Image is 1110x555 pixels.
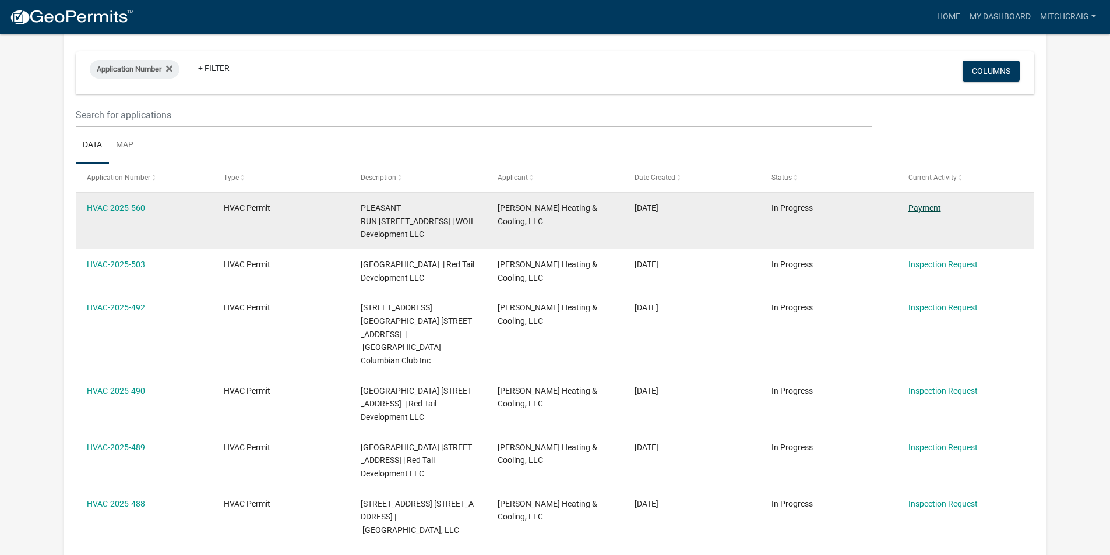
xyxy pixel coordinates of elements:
[635,203,658,213] span: 09/10/2025
[623,164,760,192] datatable-header-cell: Date Created
[771,303,813,312] span: In Progress
[635,303,658,312] span: 08/07/2025
[224,303,270,312] span: HVAC Permit
[76,103,871,127] input: Search for applications
[87,443,145,452] a: HVAC-2025-489
[635,386,658,395] span: 08/07/2025
[361,174,396,182] span: Description
[213,164,350,192] datatable-header-cell: Type
[498,174,528,182] span: Applicant
[635,499,658,508] span: 07/28/2025
[932,6,965,28] a: Home
[361,203,473,239] span: PLEASANT RUN 6216 Pleasant Run, Lot 935 | WOII Development LLC
[224,386,270,395] span: HVAC Permit
[498,443,597,465] span: Mitch Craig Heating & Cooling, LLC
[771,174,792,182] span: Status
[760,164,897,192] datatable-header-cell: Status
[771,386,813,395] span: In Progress
[498,386,597,409] span: Mitch Craig Heating & Cooling, LLC
[87,499,145,508] a: HVAC-2025-488
[498,203,597,226] span: Mitch Craig Heating & Cooling, LLC
[224,443,270,452] span: HVAC Permit
[635,260,658,269] span: 08/12/2025
[771,443,813,452] span: In Progress
[361,303,472,365] span: 221-225 MARKET STREET EAST 225 E Market Street | Clark County Columbian Club Inc
[361,443,472,479] span: 4657 RED TAIL RIDGE 4657 Red Tail Ridge | Red Tail Development LLC
[771,499,813,508] span: In Progress
[87,386,145,395] a: HVAC-2025-490
[498,499,597,522] span: Mitch Craig Heating & Cooling, LLC
[76,127,109,164] a: Data
[224,260,270,269] span: HVAC Permit
[1035,6,1101,28] a: mitchcraig
[224,174,239,182] span: Type
[635,443,658,452] span: 08/07/2025
[908,443,978,452] a: Inspection Request
[963,61,1020,82] button: Columns
[224,499,270,508] span: HVAC Permit
[965,6,1035,28] a: My Dashboard
[771,260,813,269] span: In Progress
[908,174,957,182] span: Current Activity
[224,203,270,213] span: HVAC Permit
[97,65,161,73] span: Application Number
[109,127,140,164] a: Map
[350,164,487,192] datatable-header-cell: Description
[189,58,239,79] a: + Filter
[361,499,474,535] span: 5263 WOODSTONE CIRCLE 5263 Woodstone Circle | Woodstone Creek, LLC
[87,303,145,312] a: HVAC-2025-492
[908,203,941,213] a: Payment
[908,260,978,269] a: Inspection Request
[498,260,597,282] span: Mitch Craig Heating & Cooling, LLC
[87,203,145,213] a: HVAC-2025-560
[897,164,1034,192] datatable-header-cell: Current Activity
[361,386,472,422] span: 4631 RED TAIL RIDGE 4631 Red Tail Ridge | Red Tail Development LLC
[908,386,978,395] a: Inspection Request
[908,499,978,508] a: Inspection Request
[771,203,813,213] span: In Progress
[908,303,978,312] a: Inspection Request
[498,303,597,326] span: Mitch Craig Heating & Cooling, LLC
[76,164,213,192] datatable-header-cell: Application Number
[361,260,474,282] span: 4627 RED TAIL RIDGE | Red Tail Development LLC
[87,260,145,269] a: HVAC-2025-503
[635,174,675,182] span: Date Created
[487,164,623,192] datatable-header-cell: Applicant
[87,174,150,182] span: Application Number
